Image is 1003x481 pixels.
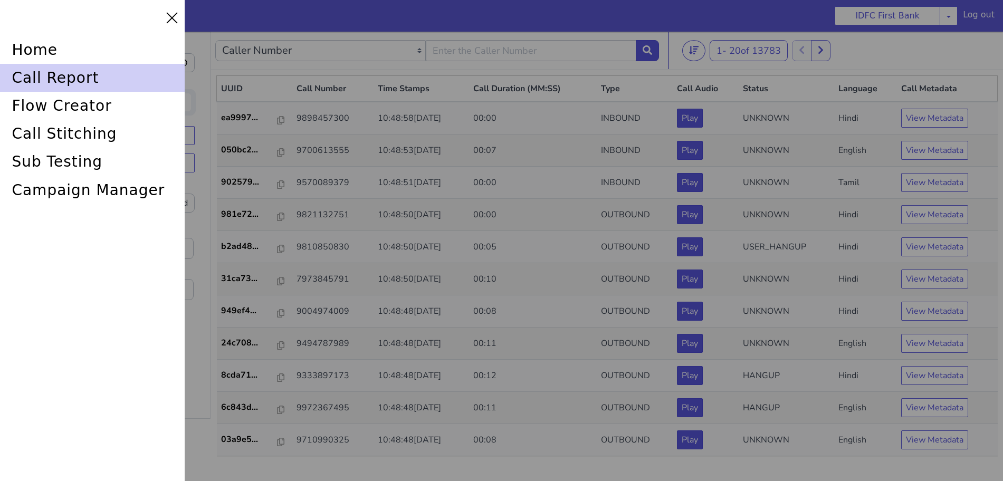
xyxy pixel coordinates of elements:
p: 050bc2... [221,112,278,124]
td: 10:48:48[DATE] [374,296,469,328]
td: 10:48:50[DATE] [374,167,469,199]
a: 050bc2... [221,112,288,124]
label: Entity [16,351,106,365]
select: Language Code [100,162,195,181]
td: 10:48:48[DATE] [374,392,469,425]
td: 00:11 [469,296,597,328]
td: Tamil [834,135,897,167]
td: UNKNOWN [739,296,834,328]
button: View Metadata [901,238,968,257]
td: UNKNOWN [739,392,834,425]
button: All [16,94,76,113]
td: 10:48:48[DATE] [374,360,469,392]
td: English [834,103,897,135]
p: 902579... [221,144,278,157]
p: 31ca73... [221,240,278,253]
label: Transcription [106,351,195,365]
input: Enter the Flow Version ID [17,206,194,227]
td: OUTBOUND [597,232,673,264]
input: Enter the End State Value [17,247,194,268]
td: 9333897173 [292,328,374,360]
p: 24c708... [221,305,278,318]
td: 9700613555 [292,103,374,135]
td: 9570089379 [292,135,374,167]
p: 949ef4... [221,273,278,285]
td: Hindi [834,425,897,457]
th: Call Duration (MM:SS) [469,44,597,71]
label: Miscellaneous [16,370,106,384]
button: Live Calls [16,122,106,141]
select: Status [16,162,95,181]
button: Play [677,334,703,353]
button: Play [677,77,703,96]
label: Language Code [100,150,195,181]
td: 00:00 [469,70,597,103]
th: Status [739,44,834,71]
button: View Metadata [901,270,968,289]
td: Hindi [834,264,897,296]
a: 8cda71... [221,337,288,350]
button: View Metadata [901,334,968,353]
td: 7973845791 [292,232,374,264]
a: 6c843d... [221,369,288,382]
td: UNKNOWN [739,264,834,296]
td: INBOUND [597,135,673,167]
td: 00:10 [469,232,597,264]
td: INBOUND [597,70,673,103]
input: Enter the Caller Number [426,8,636,30]
td: 00:11 [469,360,597,392]
td: HANGUP [739,360,834,392]
td: OUTBOUND [597,296,673,328]
a: 31ca73... [221,240,288,253]
button: Play [677,367,703,386]
button: View Metadata [901,77,968,96]
label: Flow Version [17,190,68,203]
button: Play [677,174,703,193]
th: Type [597,44,673,71]
td: 9710990325 [292,392,374,425]
td: 9898457300 [292,70,374,103]
td: 10:48:51[DATE] [374,135,469,167]
td: 10:48:48[DATE] [374,328,469,360]
div: call stitching [4,288,179,402]
td: UNKNOWN [739,232,834,264]
td: 10:48:48[DATE] [374,264,469,296]
td: 00:00 [469,167,597,199]
button: Play [677,238,703,257]
td: 00:05 [469,199,597,232]
label: Quick Report [16,294,106,309]
label: Latency [106,313,195,328]
p: 8cda71... [221,337,278,350]
p: ea9997... [221,80,278,92]
th: Time Stamps [374,44,469,71]
td: 9004974009 [292,264,374,296]
td: 10:48:50[DATE] [374,199,469,232]
label: Status [16,150,95,181]
a: 24c708... [221,305,288,318]
div: campaign manager [32,338,207,451]
p: 981e72... [221,176,278,189]
button: Play [677,141,703,160]
input: Start time: [16,22,97,41]
button: Play [677,399,703,418]
button: View Metadata [901,367,968,386]
button: Play [677,270,703,289]
button: View Metadata [901,399,968,418]
td: UNKNOWN [739,70,834,103]
td: UNKNOWN [739,167,834,199]
td: HANGUP [739,328,834,360]
td: OUTBOUND [597,167,673,199]
input: Start Date [21,62,98,80]
label: UX [16,313,106,328]
td: OUTBOUND [597,392,673,425]
td: 10:48:53[DATE] [374,103,469,135]
td: English [834,360,897,392]
td: HANGUP [739,425,834,457]
td: OUTBOUND [597,199,673,232]
td: 00:04 [469,425,597,457]
td: 10:48:58[DATE] [374,70,469,103]
button: View Metadata [901,141,968,160]
button: Play [677,206,703,225]
td: 00:00 [469,135,597,167]
span: 20 of 13783 [729,13,781,25]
